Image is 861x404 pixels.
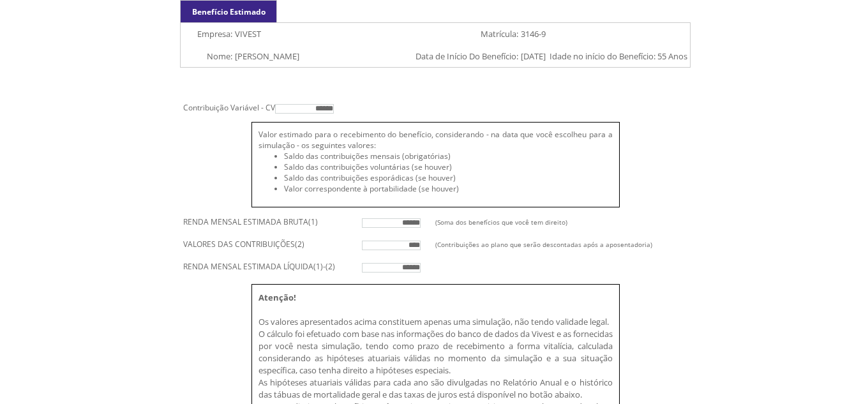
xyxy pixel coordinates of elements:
[258,292,296,303] strong: Atenção!
[435,233,691,255] td: (Contribuições ao plano que serão descontadas após a aposentadoria)
[180,211,359,233] td: RENDA MENSAL ESTIMADA BRUTA(1)
[234,45,414,68] td: [PERSON_NAME]
[284,161,613,172] div: Saldo das contribuições voluntárias (se houver)
[284,183,613,194] div: Valor correspondente à portabilidade (se houver)
[435,211,691,233] td: (Soma dos benefícios que você tem direito)
[284,172,613,183] div: Saldo das contribuições esporádicas (se houver)
[258,129,613,151] div: Valor estimado para o recebimento do benefício, considerando - na data que você escolheu para a s...
[414,23,520,45] td: Matrícula:
[180,233,359,255] td: VALORES DAS CONTRIBUIÇÕES(2)
[520,23,690,45] td: 3146-9
[180,96,691,119] td: Contribuição Variável - CV
[234,23,414,45] td: VIVEST
[180,255,359,278] td: RENDA MENSAL ESTIMADA LÍQUIDA(1)-(2)
[181,23,234,45] td: Empresa:
[284,151,613,161] div: Saldo das contribuições mensais (obrigatórias)
[548,45,691,68] td: Idade no início do Benefício: 55 Anos
[414,45,520,68] td: Data de Início Do Benefício:
[181,45,234,68] td: Nome:
[520,45,548,68] td: [DATE]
